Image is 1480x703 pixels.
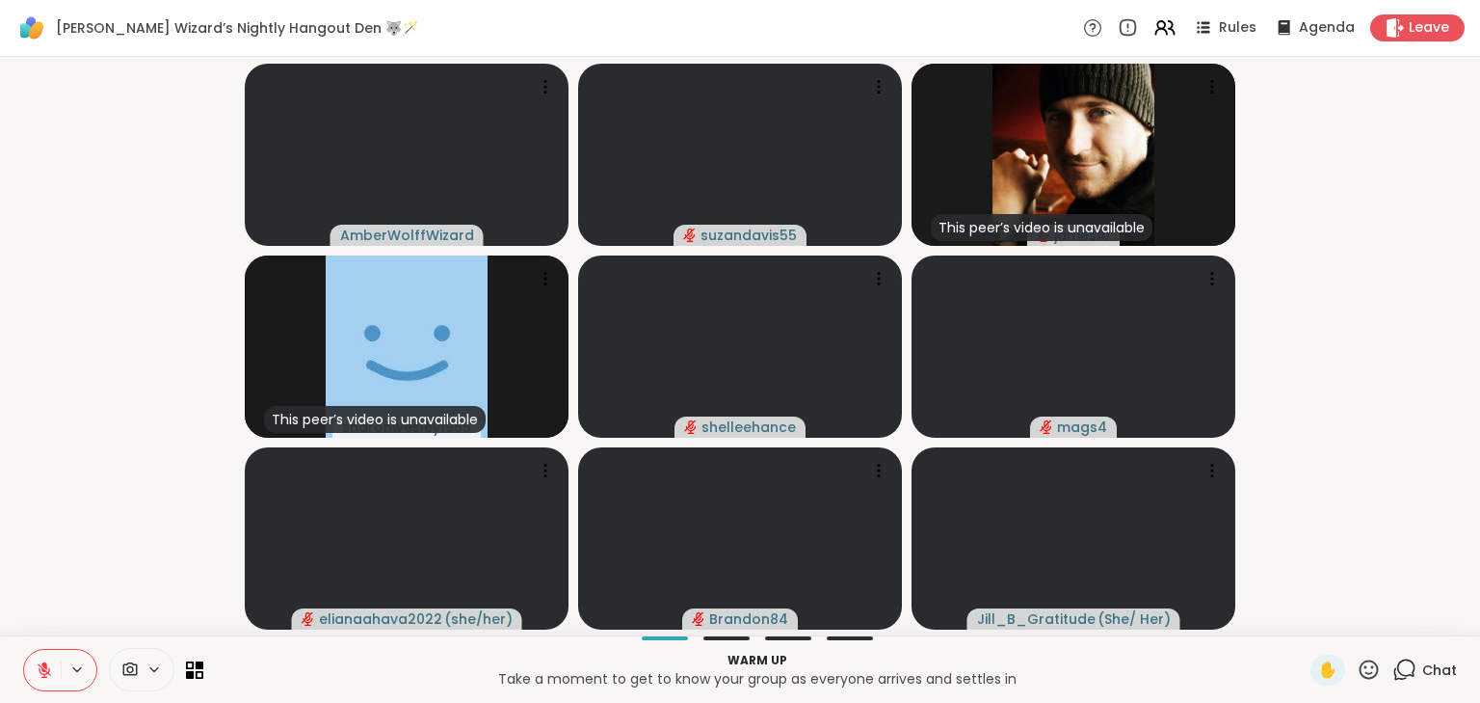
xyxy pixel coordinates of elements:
span: mags4 [1057,418,1107,437]
span: Chat [1422,661,1457,680]
span: shelleehance [701,418,796,437]
span: audio-muted [1040,420,1053,434]
span: Jill_B_Gratitude [977,609,1096,629]
div: This peer’s video is unavailable [931,214,1152,241]
span: audio-muted [692,612,705,626]
span: audio-muted [302,612,315,626]
p: Warm up [215,652,1299,669]
img: james10 [992,64,1154,246]
span: ✋ [1318,659,1337,682]
span: Brandon84 [709,609,788,629]
span: ( she/her ) [444,609,513,629]
span: audio-muted [683,229,697,242]
img: sharonwesley1955 [326,256,488,438]
span: ( She/ Her ) [1097,609,1171,629]
div: This peer’s video is unavailable [264,406,486,433]
span: Agenda [1299,18,1355,38]
span: elianaahava2022 [319,609,442,629]
span: AmberWolffWizard [340,226,474,245]
span: Leave [1409,18,1449,38]
span: [PERSON_NAME] Wizard’s Nightly Hangout Den 🐺🪄 [56,18,418,38]
span: suzandavis55 [700,226,797,245]
span: Rules [1219,18,1256,38]
p: Take a moment to get to know your group as everyone arrives and settles in [215,669,1299,689]
img: ShareWell Logomark [15,12,48,44]
span: audio-muted [684,420,698,434]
